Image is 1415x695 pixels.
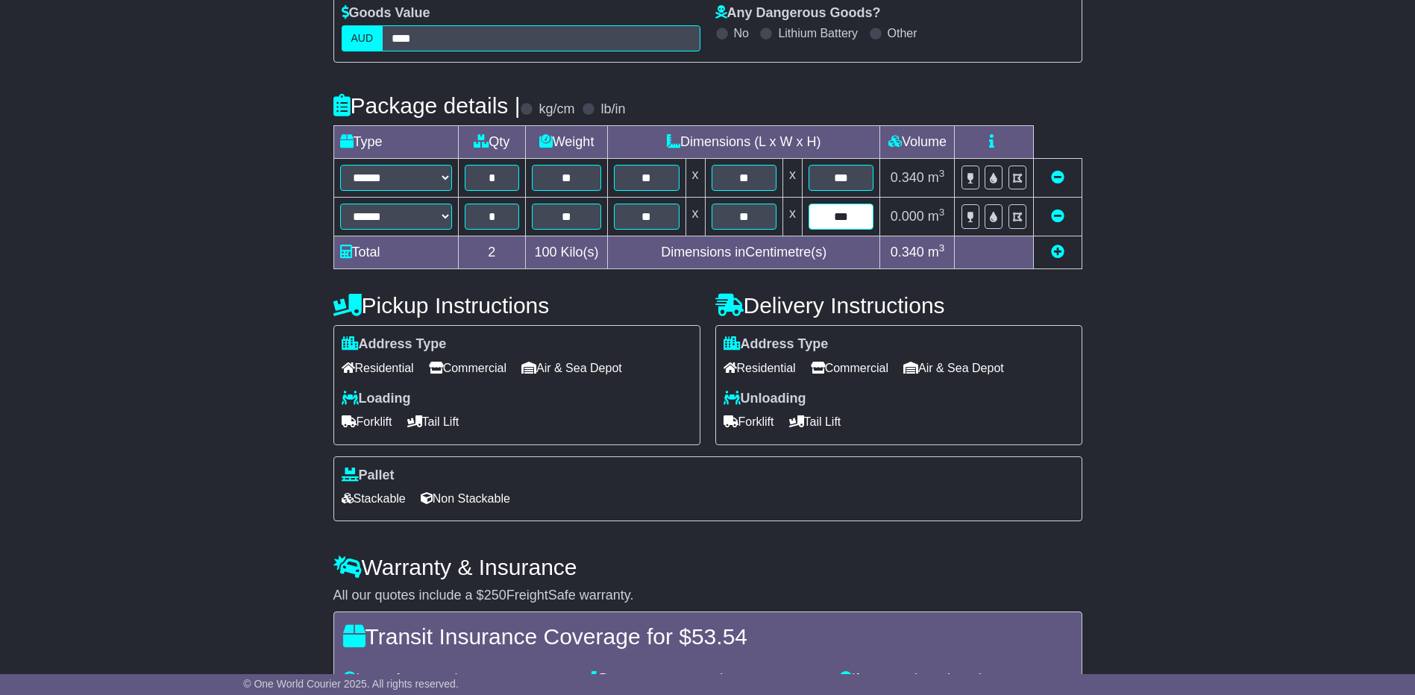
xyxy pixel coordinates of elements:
td: Volume [880,126,955,159]
td: Weight [526,126,608,159]
td: x [685,159,705,198]
h4: Warranty & Insurance [333,555,1082,579]
h4: Package details | [333,93,521,118]
label: Other [888,26,917,40]
sup: 3 [939,242,945,254]
span: 0.340 [891,170,924,185]
div: All our quotes include a $ FreightSafe warranty. [333,588,1082,604]
span: m [928,209,945,224]
td: Type [333,126,458,159]
label: Lithium Battery [778,26,858,40]
sup: 3 [939,168,945,179]
label: lb/in [600,101,625,118]
td: Total [333,236,458,269]
td: 2 [458,236,526,269]
span: Commercial [429,356,506,380]
td: x [782,159,802,198]
h4: Delivery Instructions [715,293,1082,318]
a: Remove this item [1051,170,1064,185]
label: kg/cm [539,101,574,118]
label: AUD [342,25,383,51]
span: Stackable [342,487,406,510]
span: Commercial [811,356,888,380]
a: Remove this item [1051,209,1064,224]
span: Air & Sea Depot [903,356,1004,380]
span: Residential [724,356,796,380]
label: Loading [342,391,411,407]
td: Qty [458,126,526,159]
td: x [782,198,802,236]
h4: Pickup Instructions [333,293,700,318]
label: Unloading [724,391,806,407]
td: Kilo(s) [526,236,608,269]
div: Loss of your package [336,671,584,688]
span: m [928,245,945,260]
label: Any Dangerous Goods? [715,5,881,22]
span: Residential [342,356,414,380]
span: 100 [535,245,557,260]
span: Tail Lift [789,410,841,433]
div: Damage to your package [583,671,832,688]
span: 0.340 [891,245,924,260]
td: x [685,198,705,236]
span: Forklift [342,410,392,433]
label: Pallet [342,468,395,484]
span: 0.000 [891,209,924,224]
td: Dimensions in Centimetre(s) [608,236,880,269]
label: No [734,26,749,40]
span: 250 [484,588,506,603]
span: Non Stackable [421,487,510,510]
td: Dimensions (L x W x H) [608,126,880,159]
span: Forklift [724,410,774,433]
span: m [928,170,945,185]
label: Address Type [342,336,447,353]
h4: Transit Insurance Coverage for $ [343,624,1073,649]
label: Address Type [724,336,829,353]
span: 53.54 [691,624,747,649]
span: Tail Lift [407,410,459,433]
label: Goods Value [342,5,430,22]
span: © One World Courier 2025. All rights reserved. [243,678,459,690]
a: Add new item [1051,245,1064,260]
sup: 3 [939,207,945,218]
div: If your package is stolen [832,671,1080,688]
span: Air & Sea Depot [521,356,622,380]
